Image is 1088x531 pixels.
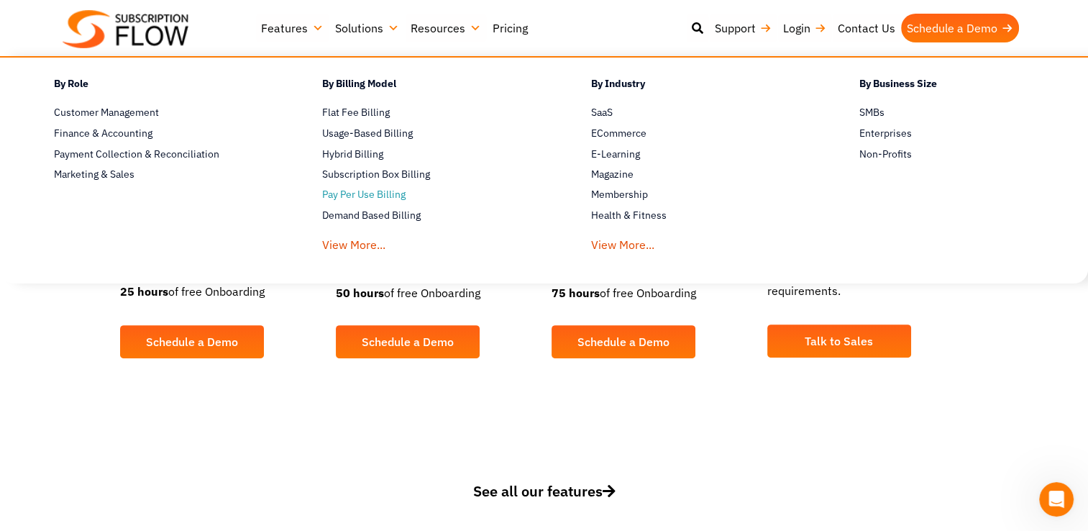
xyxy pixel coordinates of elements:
[859,76,1077,96] h4: By Business Size
[901,14,1019,42] a: Schedule a Demo
[767,324,911,358] a: Talk to Sales
[591,166,809,183] a: Magazine
[146,336,238,348] span: Schedule a Demo
[487,14,534,42] a: Pricing
[322,207,540,224] a: Demand Based Billing
[54,167,134,182] span: Marketing & Sales
[577,336,669,348] span: Schedule a Demo
[322,145,540,163] a: Hybrid Billing
[591,76,809,96] h4: By Industry
[1039,482,1074,517] iframe: Intercom live chat
[859,145,1077,163] a: Non-Profits
[362,336,454,348] span: Schedule a Demo
[552,286,600,300] strong: 75 hours
[591,124,809,142] a: ECommerce
[859,126,912,141] span: Enterprises
[120,481,969,524] a: See all our features
[777,14,832,42] a: Login
[552,325,695,358] a: Schedule a Demo
[591,207,809,224] a: Health & Fitness
[322,124,540,142] a: Usage-Based Billing
[591,228,654,255] a: View More...
[859,124,1077,142] a: Enterprises
[336,267,537,301] div: Includes revenue / year of free Onboarding
[322,105,390,120] span: Flat Fee Billing
[54,145,272,163] a: Payment Collection & Reconciliation
[54,104,272,121] a: Customer Management
[859,147,912,162] span: Non-Profits
[322,228,385,255] a: View More...
[120,325,264,358] a: Schedule a Demo
[322,166,540,183] a: Subscription Box Billing
[54,126,152,141] span: Finance & Accounting
[54,76,272,96] h4: By Role
[859,105,884,120] span: SMBs
[322,126,413,141] span: Usage-Based Billing
[336,286,384,300] strong: 50 hours
[120,284,168,299] strong: 25 hours
[54,166,272,183] a: Marketing & Sales
[54,105,159,120] span: Customer Management
[322,104,540,121] a: Flat Fee Billing
[63,10,188,48] img: Subscriptionflow
[709,14,777,42] a: Support
[336,325,480,358] a: Schedule a Demo
[329,14,405,42] a: Solutions
[322,76,540,96] h4: By Billing Model
[54,124,272,142] a: Finance & Accounting
[473,481,616,501] span: See all our features
[859,104,1077,121] a: SMBs
[591,186,809,204] a: Membership
[591,145,809,163] a: E-Learning
[54,147,219,162] span: Payment Collection & Reconciliation
[591,105,613,120] span: SaaS
[405,14,487,42] a: Resources
[832,14,901,42] a: Contact Us
[591,147,640,162] span: E-Learning
[805,335,873,347] span: Talk to Sales
[322,167,430,182] span: Subscription Box Billing
[322,186,540,204] a: Pay Per Use Billing
[255,14,329,42] a: Features
[322,147,383,162] span: Hybrid Billing
[591,126,646,141] span: ECommerce
[591,104,809,121] a: SaaS
[552,267,753,301] div: Includes revenue / year of free Onboarding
